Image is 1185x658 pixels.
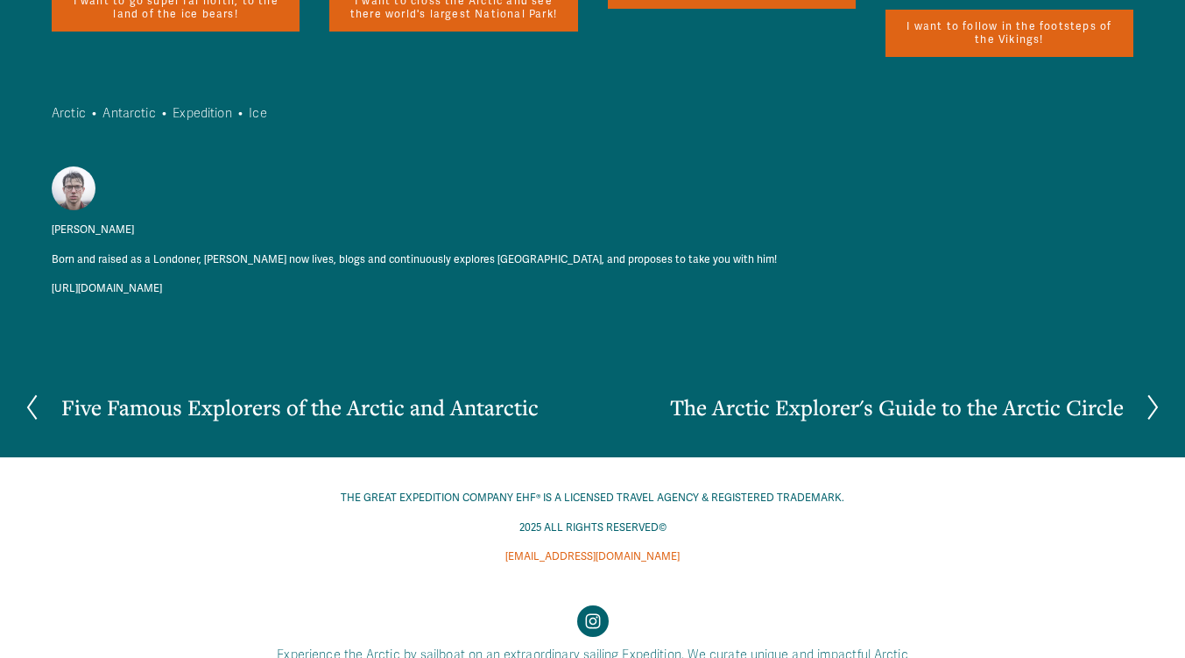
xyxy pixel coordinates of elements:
[52,106,86,121] a: Arctic
[232,489,953,508] p: THE GREAT EXPEDITION COMPANY EHF® IS A LICENSED TRAVEL AGENCY & REGISTERED TRADEMARK.
[52,156,134,240] a: [PERSON_NAME]
[670,396,1124,419] h2: The Arctic Explorer's Guide to the Arctic Circle
[670,393,1161,421] a: The Arctic Explorer's Guide to the Arctic Circle
[52,251,777,270] p: Born and raised as a Londoner, [PERSON_NAME] now lives, blogs and continuously explores [GEOGRAPH...
[61,396,539,419] h2: Five Famous Explorers of the Arctic and Antarctic
[24,393,539,421] a: Five Famous Explorers of the Arctic and Antarctic
[505,550,680,563] span: [EMAIL_ADDRESS][DOMAIN_NAME]
[577,605,609,637] a: Instagram
[102,106,155,121] a: Antarctic
[52,221,134,240] span: [PERSON_NAME]
[249,106,266,121] a: Ice
[52,279,162,299] a: [URL][DOMAIN_NAME]
[232,519,953,538] p: 2025 ALL RIGHTS RESERVED©
[173,106,231,121] a: Expedition
[885,10,1133,57] a: I want to follow in the footsteps of the Vikings!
